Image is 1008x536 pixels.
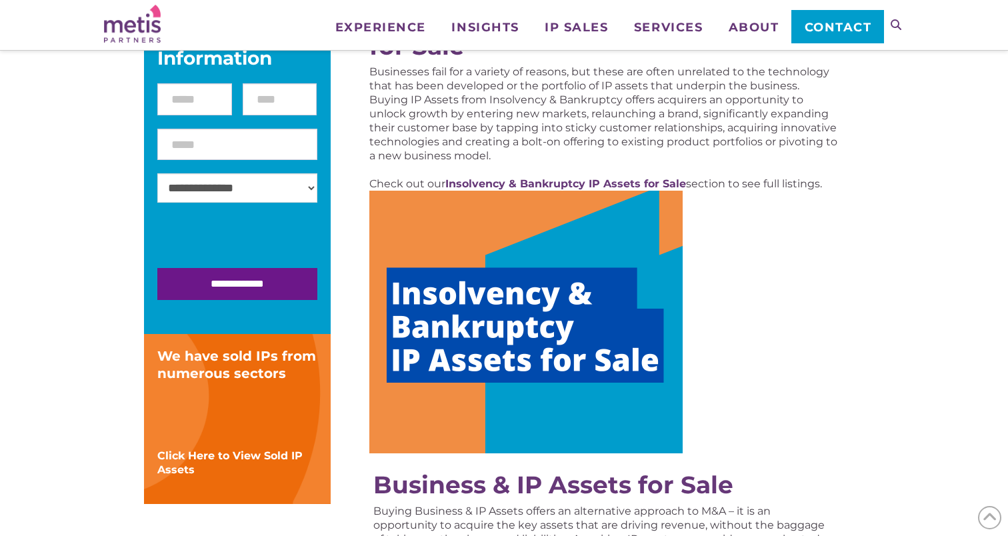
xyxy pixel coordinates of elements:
[369,191,683,453] img: Image
[157,216,360,268] iframe: reCAPTCHA
[157,347,317,382] div: We have sold IPs from numerous sectors
[369,177,838,191] p: Check out our section to see full listings.
[335,21,426,33] span: Experience
[545,21,608,33] span: IP Sales
[791,10,884,43] a: Contact
[805,21,872,33] span: Contact
[157,449,303,476] a: Click Here to View Sold IP Assets
[729,21,779,33] span: About
[373,470,733,499] a: Business & IP Assets for Sale
[369,65,838,163] p: Businesses fail for a variety of reasons, but these are often unrelated to the technology that ha...
[978,506,1001,529] span: Back to Top
[451,21,519,33] span: Insights
[445,177,686,190] a: Insolvency & Bankruptcy IP Assets for Sale
[634,21,703,33] span: Services
[104,5,161,43] img: Metis Partners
